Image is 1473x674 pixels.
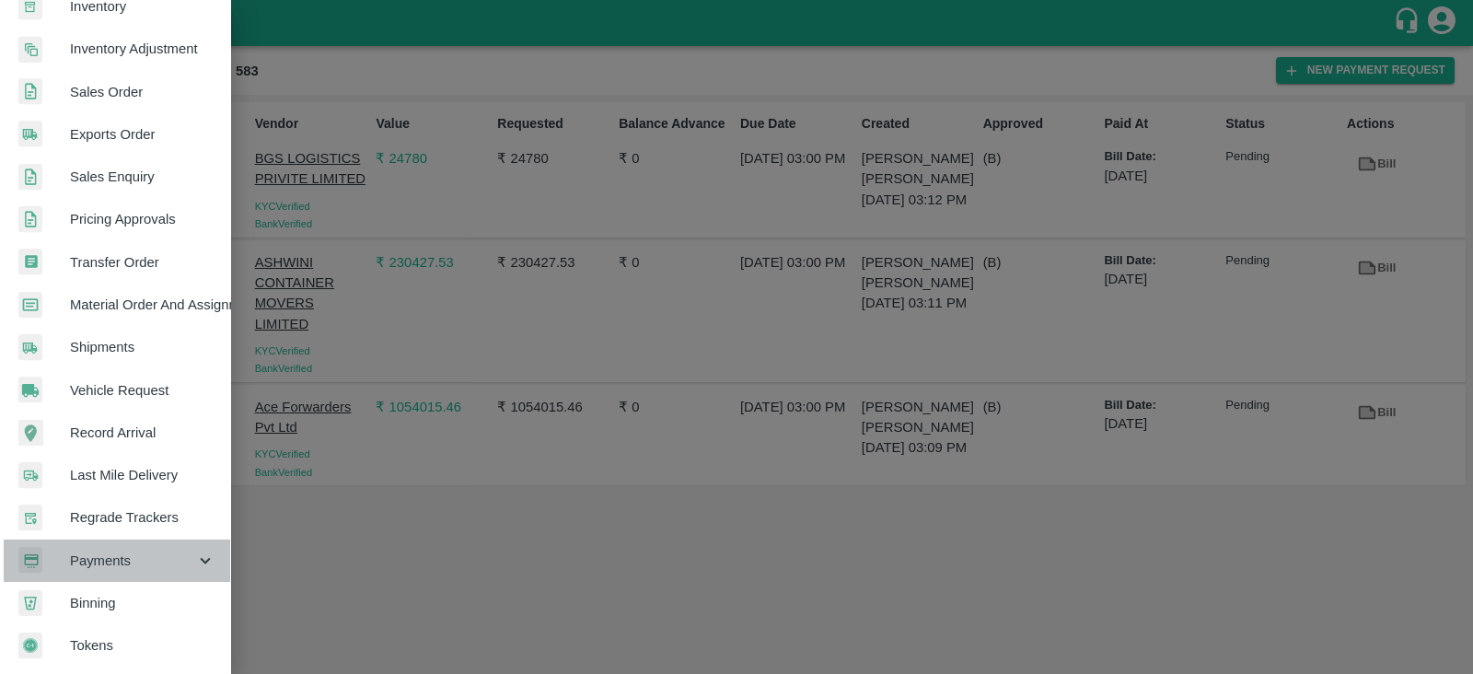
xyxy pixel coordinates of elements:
[18,292,42,319] img: centralMaterial
[70,167,215,187] span: Sales Enquiry
[18,164,42,191] img: sales
[18,420,43,446] img: recordArrival
[18,633,42,659] img: tokens
[70,337,215,357] span: Shipments
[18,36,42,63] img: inventory
[70,551,195,571] span: Payments
[18,377,42,403] img: vehicle
[70,209,215,229] span: Pricing Approvals
[70,39,215,59] span: Inventory Adjustment
[70,252,215,273] span: Transfer Order
[18,249,42,275] img: whTransfer
[18,547,42,574] img: payment
[70,82,215,102] span: Sales Order
[70,423,215,443] span: Record Arrival
[70,295,215,315] span: Material Order And Assignment
[70,124,215,145] span: Exports Order
[18,78,42,105] img: sales
[18,462,42,489] img: delivery
[18,590,42,616] img: bin
[70,507,215,528] span: Regrade Trackers
[18,505,42,531] img: whTracker
[18,121,42,147] img: shipments
[70,465,215,485] span: Last Mile Delivery
[18,334,42,361] img: shipments
[18,206,42,233] img: sales
[70,380,215,401] span: Vehicle Request
[70,593,215,613] span: Binning
[70,635,215,656] span: Tokens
